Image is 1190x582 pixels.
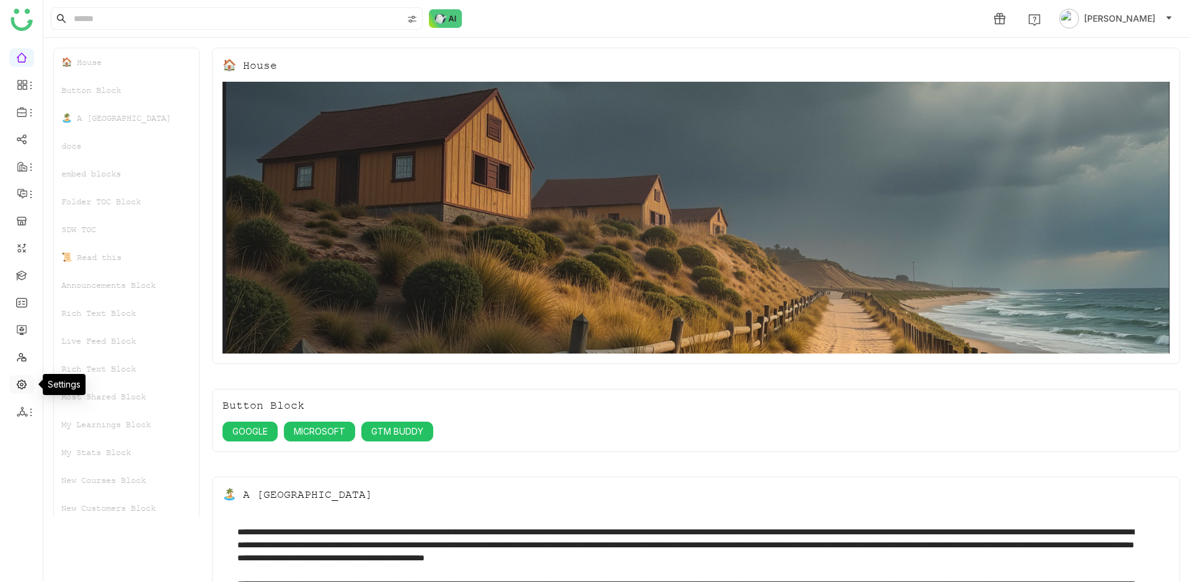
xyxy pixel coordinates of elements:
[284,422,355,441] button: MICROSOFT
[223,422,278,441] button: GOOGLE
[54,410,199,438] div: My Learnings Block
[54,438,199,466] div: My Stats Block
[232,425,268,438] span: GOOGLE
[294,425,345,438] span: MICROSOFT
[54,215,199,243] div: SDW TOC
[54,271,199,299] div: Announcements Block
[407,14,417,24] img: search-type.svg
[54,243,199,271] div: 📜 Read this
[54,299,199,327] div: Rich Text Block
[54,104,199,132] div: 🏝️ A [GEOGRAPHIC_DATA]
[1028,14,1041,26] img: help.svg
[1084,12,1155,25] span: [PERSON_NAME]
[54,160,199,188] div: embed blocks
[1057,9,1175,28] button: [PERSON_NAME]
[54,188,199,215] div: Folder TOC Block
[54,494,199,522] div: New Customers Block
[11,9,33,31] img: logo
[371,425,423,438] span: GTM BUDDY
[54,355,199,383] div: Rich Text Block
[54,383,199,410] div: Most Shared Block
[1059,9,1079,28] img: avatar
[54,48,199,76] div: 🏠 House
[223,399,304,412] div: Button Block
[223,82,1170,354] img: 68553b2292361c547d91f02a
[43,374,86,395] div: Settings
[54,466,199,494] div: New Courses Block
[361,422,433,441] button: GTM BUDDY
[54,327,199,355] div: Live Feed Block
[54,76,199,104] div: Button Block
[223,487,372,501] div: 🏝️ A [GEOGRAPHIC_DATA]
[54,132,199,160] div: docs
[223,58,277,72] div: 🏠 House
[429,9,462,28] img: ask-buddy-normal.svg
